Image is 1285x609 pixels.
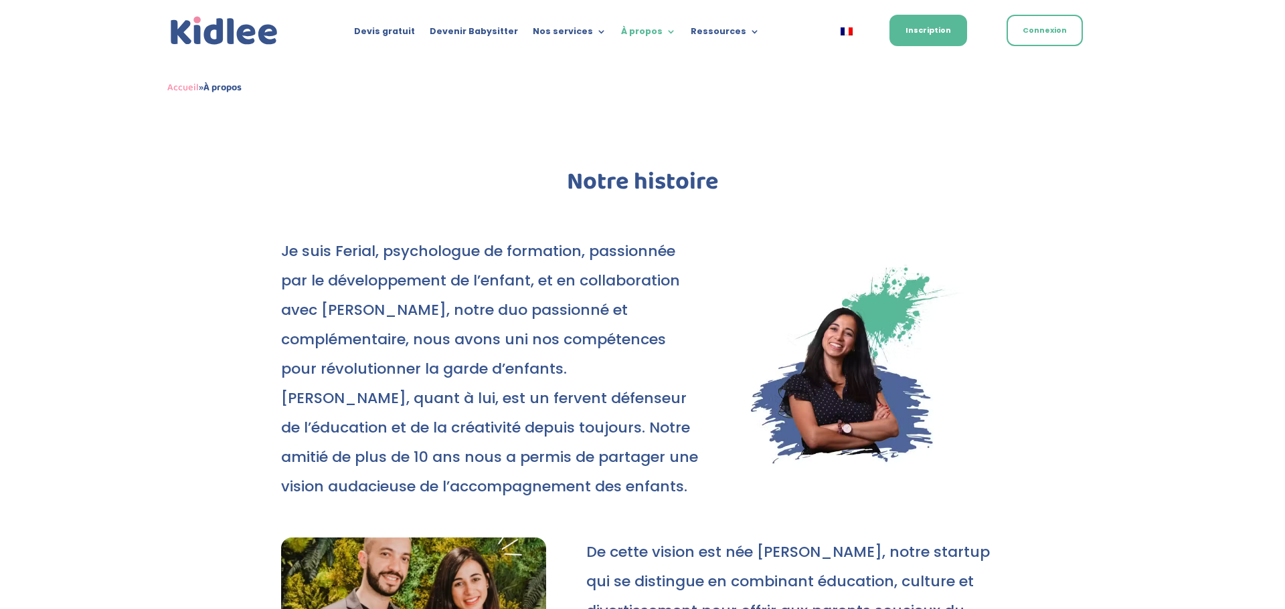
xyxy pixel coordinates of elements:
h1: Notre histoire [281,170,1004,201]
a: Nos services [533,27,606,41]
img: logo_kidlee_bleu [167,13,281,49]
picture: Ferial2 [739,457,1004,473]
a: Accueil [167,80,199,96]
img: Français [841,27,853,35]
a: Kidlee Logo [167,13,281,49]
a: Devis gratuit [354,27,415,41]
a: Inscription [889,15,967,46]
a: À propos [621,27,676,41]
p: Je suis Ferial, psychologue de formation, passionnée par le développement de l’enfant, et en coll... [281,237,699,501]
img: kidlee : Ferial & Nassim [739,237,1004,469]
a: Connexion [1007,15,1083,46]
a: Devenir Babysitter [430,27,518,41]
a: Ressources [691,27,760,41]
strong: À propos [203,80,242,96]
span: » [167,80,242,96]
